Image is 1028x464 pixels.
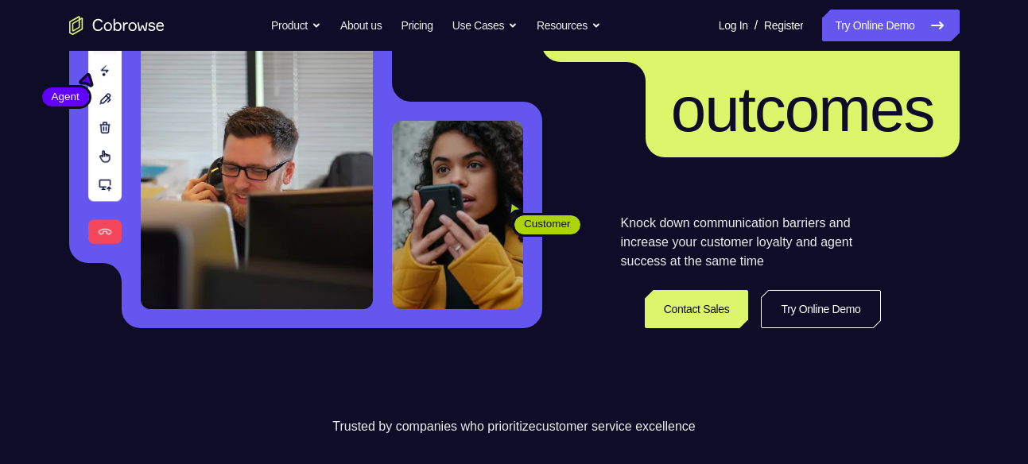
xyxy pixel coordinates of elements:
span: outcomes [671,74,934,145]
img: A customer support agent talking on the phone [141,25,373,309]
span: / [755,16,758,35]
a: Log In [719,10,748,41]
button: Product [271,10,321,41]
a: Go to the home page [69,16,165,35]
a: Try Online Demo [822,10,959,41]
span: customer service excellence [536,420,696,433]
a: About us [340,10,382,41]
a: Contact Sales [645,290,749,328]
button: Use Cases [452,10,518,41]
p: Knock down communication barriers and increase your customer loyalty and agent success at the sam... [621,214,881,271]
img: A customer holding their phone [392,121,523,309]
a: Pricing [401,10,433,41]
a: Register [764,10,803,41]
button: Resources [537,10,601,41]
a: Try Online Demo [761,290,880,328]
